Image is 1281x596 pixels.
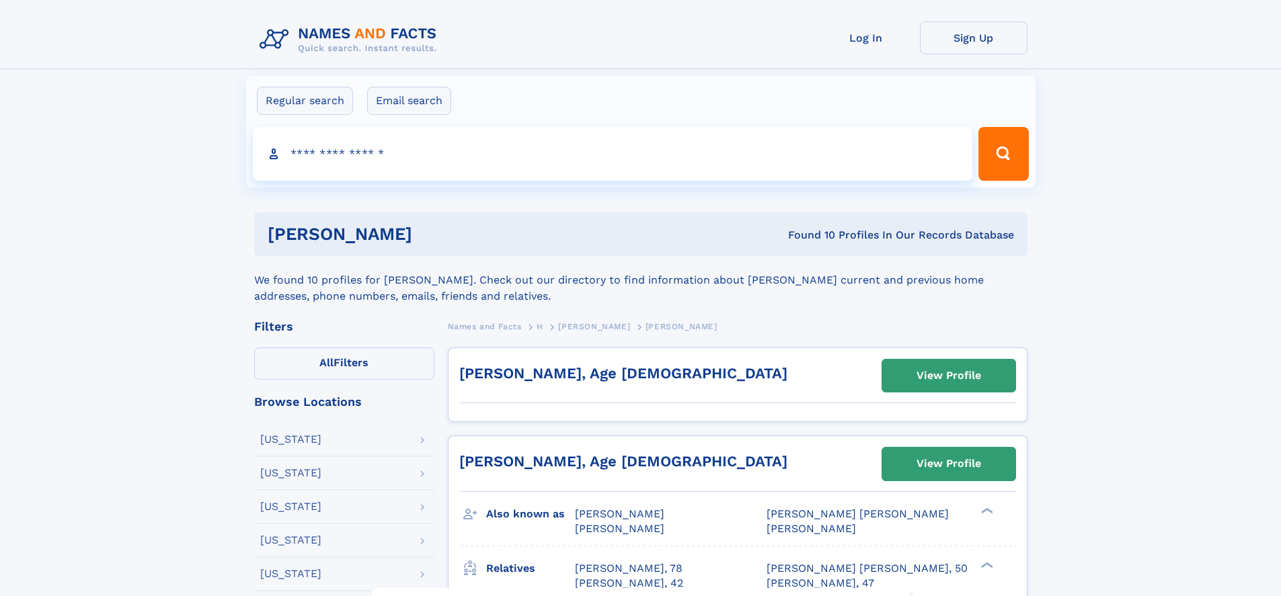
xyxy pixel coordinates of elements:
span: H [537,322,543,331]
label: Filters [254,347,434,380]
a: [PERSON_NAME], 42 [575,576,683,591]
a: Names and Facts [448,318,522,335]
div: [US_STATE] [260,568,321,579]
div: [US_STATE] [260,535,321,546]
img: Logo Names and Facts [254,22,448,58]
div: We found 10 profiles for [PERSON_NAME]. Check out our directory to find information about [PERSON... [254,256,1027,304]
a: View Profile [882,448,1015,480]
a: [PERSON_NAME] [558,318,630,335]
h3: Relatives [486,557,575,580]
span: All [319,356,334,369]
a: [PERSON_NAME], Age [DEMOGRAPHIC_DATA] [459,365,787,382]
a: [PERSON_NAME] [PERSON_NAME], 50 [767,561,968,576]
a: [PERSON_NAME], 47 [767,576,874,591]
label: Email search [367,87,451,115]
a: [PERSON_NAME], 78 [575,561,683,576]
a: Sign Up [920,22,1027,54]
span: [PERSON_NAME] [767,522,856,535]
span: [PERSON_NAME] [575,522,664,535]
span: [PERSON_NAME] [646,322,717,331]
input: search input [253,127,973,181]
a: Log In [812,22,920,54]
span: [PERSON_NAME] [558,322,630,331]
a: H [537,318,543,335]
div: Found 10 Profiles In Our Records Database [600,228,1014,243]
button: Search Button [978,127,1028,181]
div: View Profile [917,360,981,391]
div: ❯ [978,506,994,515]
div: View Profile [917,448,981,479]
div: Browse Locations [254,396,434,408]
div: ❯ [978,560,994,569]
a: View Profile [882,359,1015,392]
h1: [PERSON_NAME] [268,226,600,243]
div: [US_STATE] [260,468,321,478]
div: [US_STATE] [260,434,321,445]
div: [US_STATE] [260,501,321,512]
a: [PERSON_NAME], Age [DEMOGRAPHIC_DATA] [459,453,787,470]
label: Regular search [257,87,353,115]
span: [PERSON_NAME] [575,507,664,520]
div: Filters [254,321,434,333]
h3: Also known as [486,503,575,525]
span: [PERSON_NAME] [PERSON_NAME] [767,507,949,520]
